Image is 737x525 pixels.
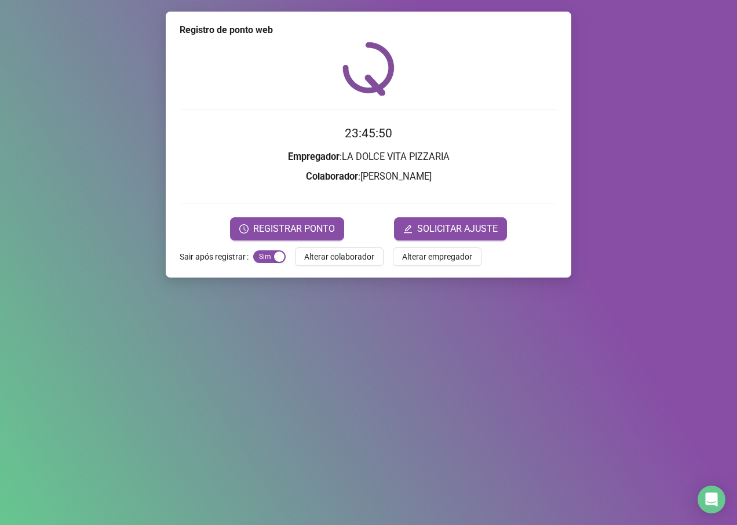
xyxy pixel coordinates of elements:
h3: : LA DOLCE VITA PIZZARIA [180,150,557,165]
span: SOLICITAR AJUSTE [417,222,498,236]
label: Sair após registrar [180,247,253,266]
button: REGISTRAR PONTO [230,217,344,240]
span: clock-circle [239,224,249,234]
button: editSOLICITAR AJUSTE [394,217,507,240]
div: Open Intercom Messenger [698,486,725,513]
time: 23:45:50 [345,126,392,140]
span: REGISTRAR PONTO [253,222,335,236]
img: QRPoint [342,42,395,96]
span: Alterar empregador [402,250,472,263]
h3: : [PERSON_NAME] [180,169,557,184]
span: Alterar colaborador [304,250,374,263]
button: Alterar empregador [393,247,481,266]
button: Alterar colaborador [295,247,384,266]
div: Registro de ponto web [180,23,557,37]
strong: Empregador [288,151,340,162]
strong: Colaborador [306,171,358,182]
span: edit [403,224,413,234]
